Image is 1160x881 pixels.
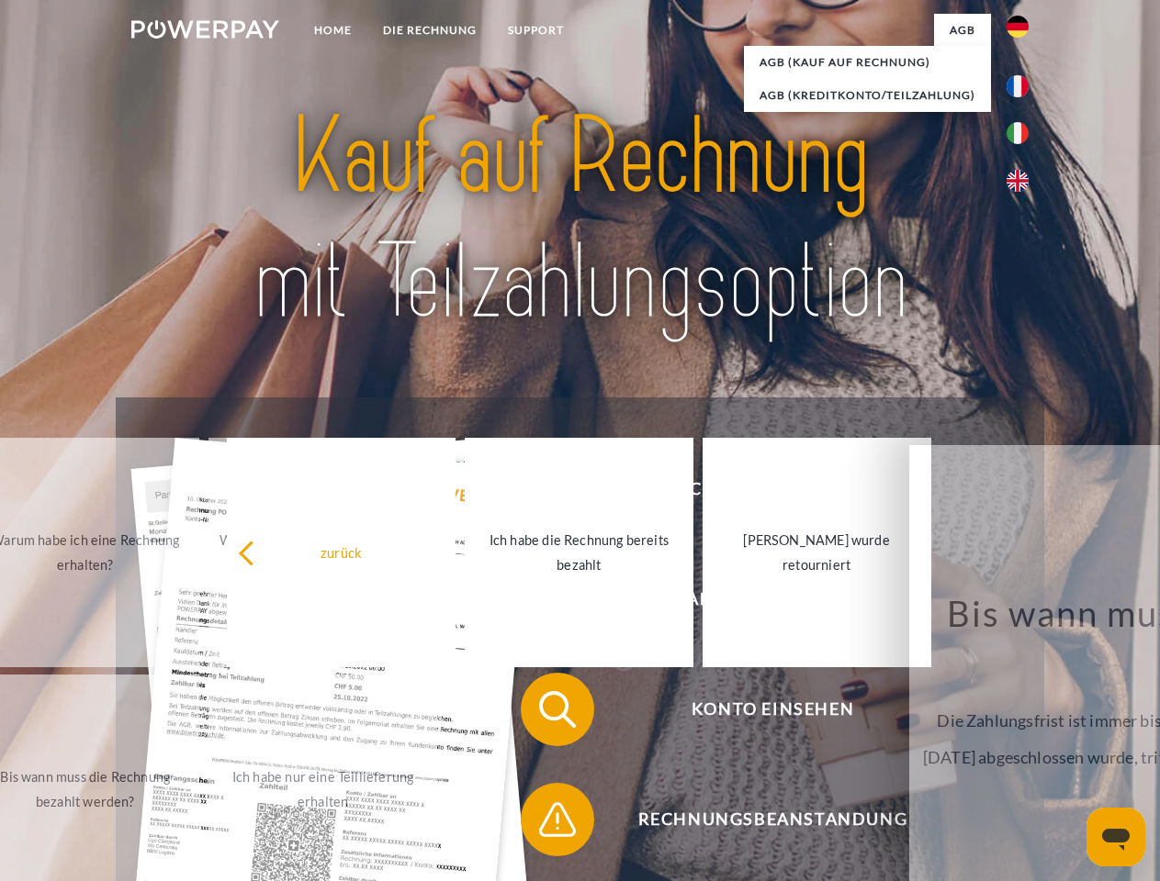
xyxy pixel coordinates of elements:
[535,797,580,842] img: qb_warning.svg
[521,783,998,856] button: Rechnungsbeanstandung
[131,20,279,39] img: logo-powerpay-white.svg
[492,14,580,47] a: SUPPORT
[1007,170,1029,192] img: en
[521,673,998,746] button: Konto einsehen
[744,46,991,79] a: AGB (Kauf auf Rechnung)
[1007,75,1029,97] img: fr
[1007,122,1029,144] img: it
[547,783,997,856] span: Rechnungsbeanstandung
[1087,808,1145,866] iframe: Schaltfläche zum Öffnen des Messaging-Fensters
[547,673,997,746] span: Konto einsehen
[367,14,492,47] a: DIE RECHNUNG
[238,540,445,564] div: zurück
[175,88,985,351] img: title-powerpay_de.svg
[934,14,991,47] a: agb
[744,79,991,112] a: AGB (Kreditkonto/Teilzahlung)
[714,528,920,577] div: [PERSON_NAME] wurde retourniert
[476,528,682,577] div: Ich habe die Rechnung bereits bezahlt
[1007,16,1029,38] img: de
[220,764,426,814] div: Ich habe nur eine Teillieferung erhalten
[298,14,367,47] a: Home
[535,686,580,732] img: qb_search.svg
